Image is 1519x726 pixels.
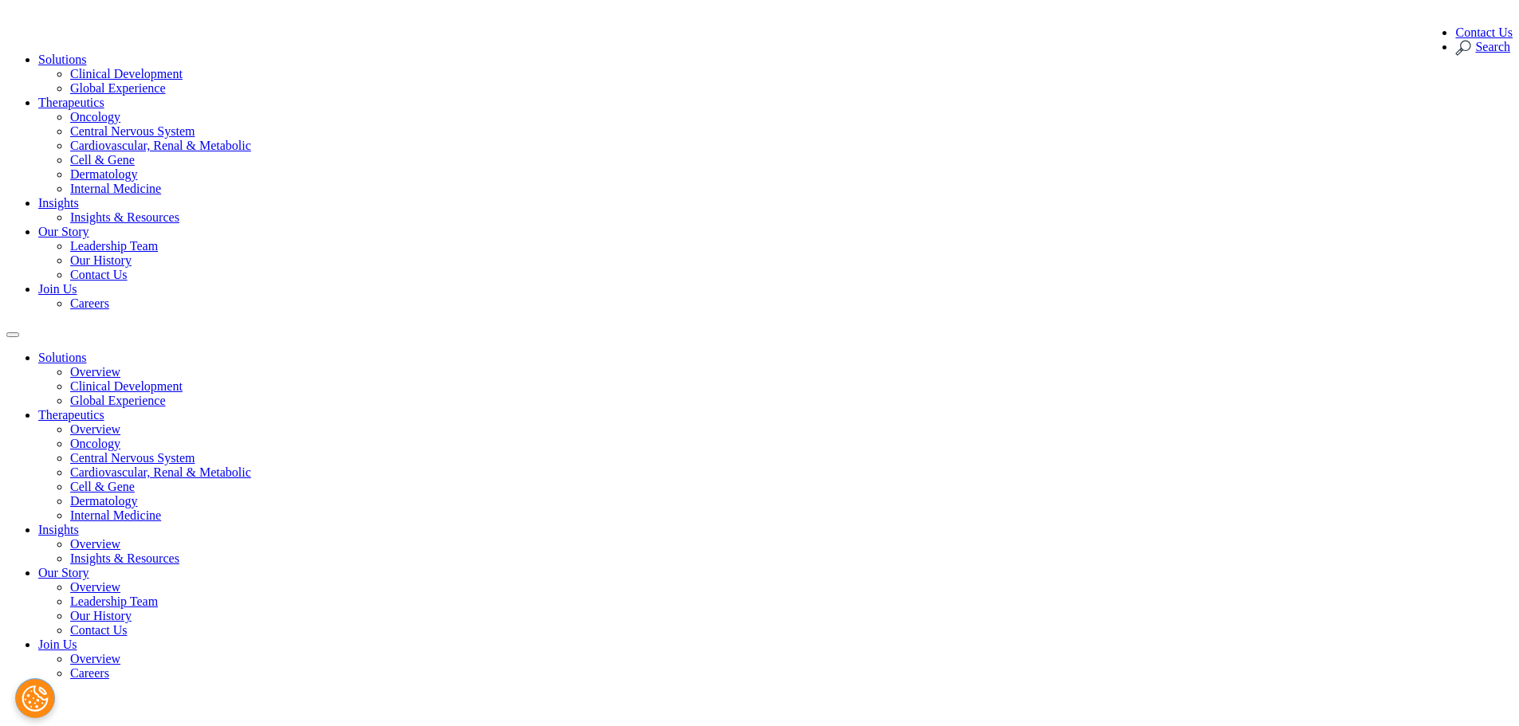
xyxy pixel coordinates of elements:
[70,508,161,522] a: Internal Medicine
[38,638,77,651] a: Join Us
[70,81,166,95] a: Global Experience
[38,96,104,109] a: Therapeutics
[38,408,104,422] a: Therapeutics
[38,53,86,66] a: Solutions
[1455,40,1471,56] img: search.svg
[70,239,158,253] a: Leadership Team
[70,139,251,152] a: Cardiovascular, Renal & Metabolic
[70,537,120,551] a: Overview
[38,351,86,364] a: Solutions
[70,494,137,508] a: Dermatology
[70,182,161,195] a: Internal Medicine
[70,623,128,637] a: Contact Us
[70,365,120,379] a: Overview
[70,666,109,680] a: Careers
[70,480,135,493] a: Cell & Gene
[70,422,120,436] a: Overview
[70,465,251,479] a: Cardiovascular, Renal & Metabolic
[1455,26,1513,39] a: Contact Us
[70,609,132,622] a: Our History
[70,437,120,450] a: Oncology
[70,268,128,281] a: Contact Us
[70,67,183,80] a: Clinical Development
[70,580,120,594] a: Overview
[70,153,135,167] a: Cell & Gene
[1455,40,1510,53] a: Search
[70,167,137,181] a: Dermatology
[70,253,132,267] a: Our History
[70,394,166,407] a: Global Experience
[38,523,79,536] a: Insights
[70,595,158,608] a: Leadership Team
[70,379,183,393] a: Clinical Development
[70,124,195,138] a: Central Nervous System
[38,196,79,210] a: Insights
[38,225,89,238] a: Our Story
[70,451,195,465] a: Central Nervous System
[38,566,89,579] a: Our Story
[15,678,55,718] button: Cookies Settings
[70,551,179,565] a: Insights & Resources
[70,210,179,224] a: Insights & Resources
[38,282,77,296] a: Join Us
[70,110,120,124] a: Oncology
[70,296,109,310] a: Careers
[70,652,120,665] a: Overview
